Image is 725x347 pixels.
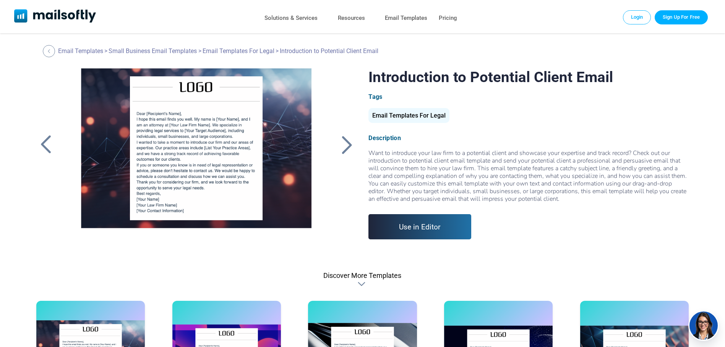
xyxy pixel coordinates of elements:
[368,108,449,123] div: Email Templates For Legal
[323,271,401,279] div: Discover More Templates
[68,68,324,259] a: Introduction to Potential Client Email
[655,10,708,24] a: Trial
[623,10,651,24] a: Login
[43,45,57,57] a: Back
[14,9,96,24] a: Mailsoftly
[368,134,689,142] div: Description
[109,47,197,55] a: Small Business Email Templates
[264,13,318,24] a: Solutions & Services
[358,280,367,288] div: Discover More Templates
[368,68,689,86] h1: Introduction to Potential Client Email
[368,93,689,100] div: Tags
[58,47,103,55] a: Email Templates
[368,214,471,239] a: Use in Editor
[337,135,356,155] a: Back
[385,13,427,24] a: Email Templates
[439,13,457,24] a: Pricing
[368,149,689,203] div: Want to introduce your law firm to a potential client and showcase your expertise and track recor...
[36,135,55,155] a: Back
[368,115,449,118] a: Email Templates For Legal
[338,13,365,24] a: Resources
[203,47,274,55] a: Email Templates For Legal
